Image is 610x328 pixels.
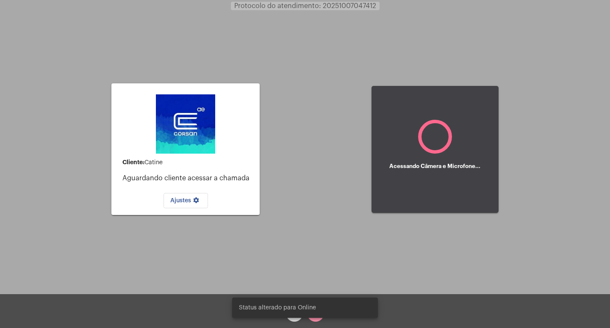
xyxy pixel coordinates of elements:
[122,159,253,166] div: Catine
[122,174,253,182] p: Aguardando cliente acessar a chamada
[164,193,208,208] button: Ajustes
[122,159,144,165] strong: Cliente:
[234,3,376,9] span: Protocolo do atendimento: 20251007047412
[239,303,316,312] span: Status alterado para Online
[191,197,201,207] mat-icon: settings
[156,94,215,154] img: d4669ae0-8c07-2337-4f67-34b0df7f5ae4.jpeg
[389,163,480,169] h5: Acessando Câmera e Microfone...
[170,198,201,204] span: Ajustes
